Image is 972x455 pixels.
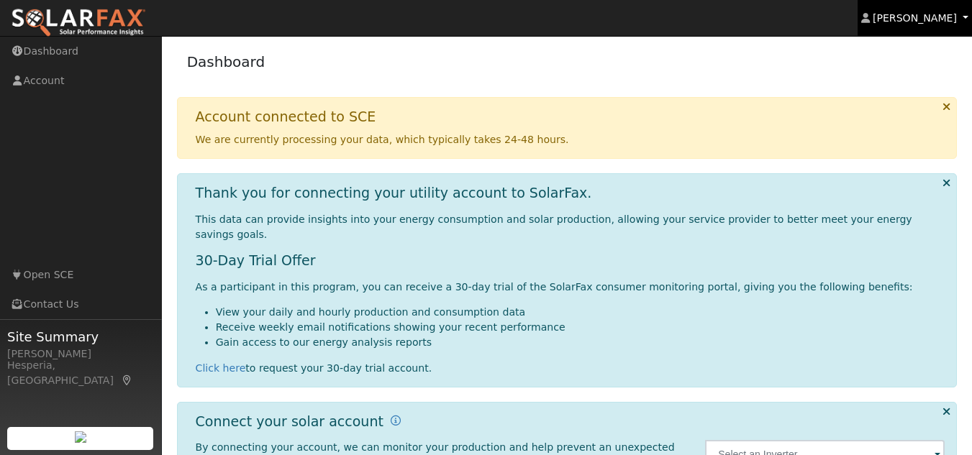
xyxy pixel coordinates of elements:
[7,346,154,362] div: [PERSON_NAME]
[7,358,154,388] div: Hesperia, [GEOGRAPHIC_DATA]
[7,327,154,346] span: Site Summary
[196,134,569,145] span: We are currently processing your data, which typically takes 24-48 hours.
[873,12,957,24] span: [PERSON_NAME]
[75,431,86,443] img: retrieve
[196,109,376,125] h1: Account connected to SCE
[216,320,945,335] li: Receive weekly email notifications showing your recent performance
[196,362,246,374] a: Click here
[216,305,945,320] li: View your daily and hourly production and consumption data
[196,413,383,430] h1: Connect your solar account
[196,252,945,269] h1: 30-Day Trial Offer
[187,53,265,70] a: Dashboard
[216,335,945,350] li: Gain access to our energy analysis reports
[121,374,134,386] a: Map
[196,280,945,295] p: As a participant in this program, you can receive a 30-day trial of the SolarFax consumer monitor...
[196,185,592,201] h1: Thank you for connecting your utility account to SolarFax.
[196,213,912,240] span: This data can provide insights into your energy consumption and solar production, allowing your s...
[11,8,146,38] img: SolarFax
[196,361,945,376] div: to request your 30-day trial account.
